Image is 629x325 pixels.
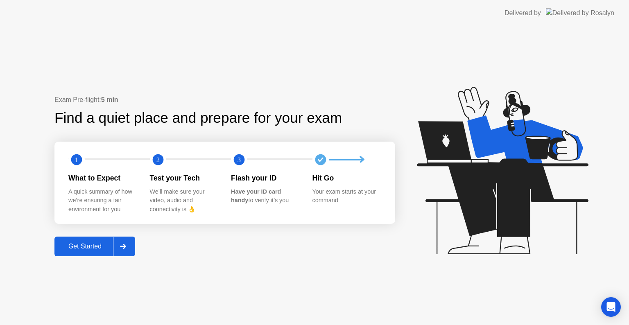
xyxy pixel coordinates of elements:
div: A quick summary of how we’re ensuring a fair environment for you [68,187,137,214]
div: Delivered by [505,8,541,18]
button: Get Started [54,237,135,256]
div: We’ll make sure your video, audio and connectivity is 👌 [150,187,218,214]
div: Hit Go [312,173,381,183]
b: Have your ID card handy [231,188,281,204]
div: Find a quiet place and prepare for your exam [54,107,343,129]
div: What to Expect [68,173,137,183]
text: 2 [156,156,159,164]
b: 5 min [101,96,118,103]
div: Exam Pre-flight: [54,95,395,105]
text: 3 [238,156,241,164]
div: Open Intercom Messenger [601,297,621,317]
div: to verify it’s you [231,187,299,205]
img: Delivered by Rosalyn [546,8,614,18]
text: 1 [75,156,78,164]
div: Test your Tech [150,173,218,183]
div: Flash your ID [231,173,299,183]
div: Your exam starts at your command [312,187,381,205]
div: Get Started [57,243,113,250]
